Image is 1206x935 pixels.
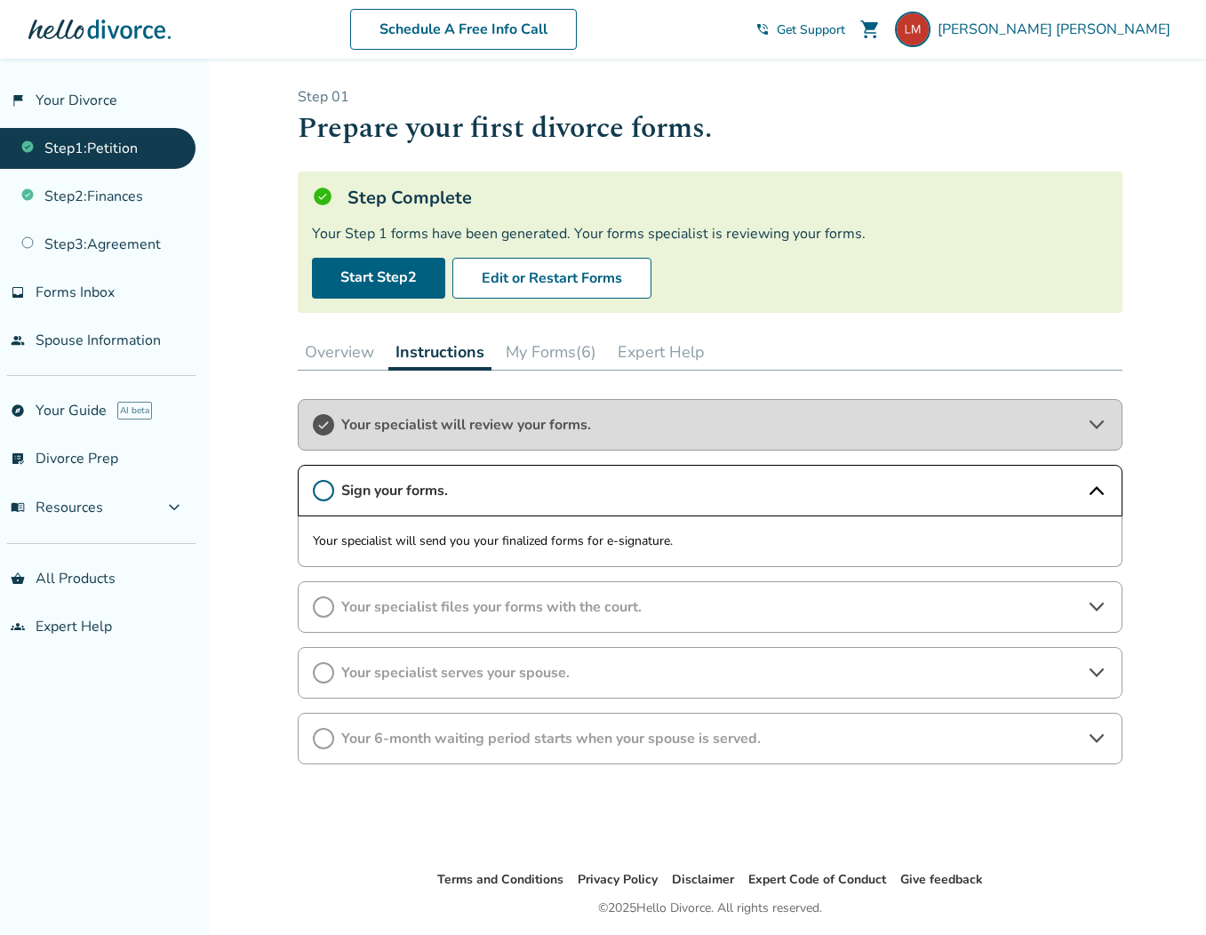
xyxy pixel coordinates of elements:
[341,597,1079,617] span: Your specialist files your forms with the court.
[298,107,1122,150] h1: Prepare your first divorce forms.
[499,334,603,370] button: My Forms(6)
[341,481,1079,500] span: Sign your forms.
[11,452,25,466] span: list_alt_check
[117,402,152,420] span: AI beta
[341,729,1079,748] span: Your 6-month waiting period starts when your spouse is served.
[11,571,25,586] span: shopping_basket
[298,334,381,370] button: Overview
[859,19,881,40] span: shopping_cart
[347,186,472,210] h5: Step Complete
[900,869,983,891] li: Give feedback
[437,871,563,888] a: Terms and Conditions
[598,898,822,919] div: © 2025 Hello Divorce. All rights reserved.
[341,415,1079,435] span: Your specialist will review your forms.
[312,224,1108,244] div: Your Step 1 forms have been generated. Your forms specialist is reviewing your forms.
[895,12,930,47] img: lisamozden@gmail.com
[578,871,658,888] a: Privacy Policy
[11,285,25,300] span: inbox
[748,871,886,888] a: Expert Code of Conduct
[341,663,1079,683] span: Your specialist serves your spouse.
[350,9,577,50] a: Schedule A Free Info Call
[11,93,25,108] span: flag_2
[11,404,25,418] span: explore
[11,619,25,634] span: groups
[11,498,103,517] span: Resources
[611,334,712,370] button: Expert Help
[755,22,770,36] span: phone_in_talk
[452,258,651,299] button: Edit or Restart Forms
[313,531,1107,552] p: Your specialist will send you your finalized forms for e-signature.
[672,869,734,891] li: Disclaimer
[1117,850,1206,935] iframe: Chat Widget
[164,497,185,518] span: expand_more
[938,20,1178,39] span: [PERSON_NAME] [PERSON_NAME]
[755,21,845,38] a: phone_in_talkGet Support
[388,334,491,371] button: Instructions
[312,258,445,299] a: Start Step2
[11,333,25,348] span: people
[11,500,25,515] span: menu_book
[298,87,1122,107] p: Step 0 1
[36,283,115,302] span: Forms Inbox
[777,21,845,38] span: Get Support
